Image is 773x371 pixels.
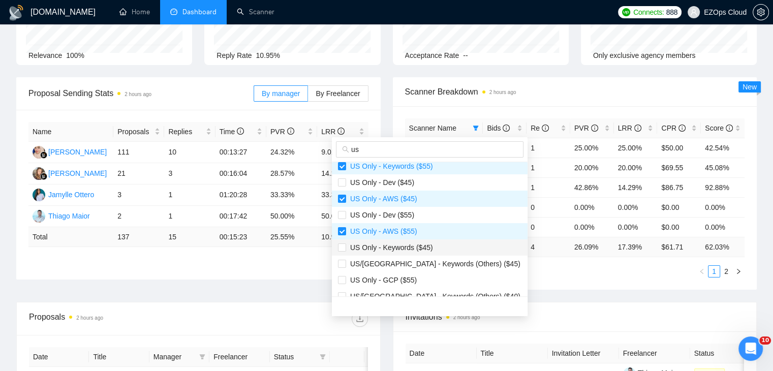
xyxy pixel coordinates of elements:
[527,197,570,217] td: 0
[48,189,94,200] div: Jamylle Ottero
[113,163,164,184] td: 21
[527,177,570,197] td: 1
[753,8,769,16] a: setting
[33,167,45,180] img: NK
[405,51,459,59] span: Acceptance Rate
[33,189,45,201] img: JO
[317,163,368,184] td: 14.29%
[591,125,598,132] span: info-circle
[527,138,570,158] td: 1
[266,227,317,247] td: 25.55 %
[696,265,708,277] li: Previous Page
[346,243,433,252] span: US Only - Keywords ($45)
[164,163,215,184] td: 3
[661,124,685,132] span: CPR
[33,211,90,220] a: TMThiago Maior
[8,5,24,21] img: logo
[696,265,708,277] button: left
[317,142,368,163] td: 9.01%
[256,51,280,59] span: 10.95%
[317,206,368,227] td: 50.00%
[701,237,745,257] td: 62.03 %
[317,184,368,206] td: 33.33%
[125,91,151,97] time: 2 hours ago
[721,266,732,277] a: 2
[570,177,614,197] td: 42.86%
[570,138,614,158] td: 25.00%
[753,8,768,16] span: setting
[574,124,598,132] span: PVR
[735,268,741,274] span: right
[726,125,733,132] span: info-circle
[548,344,619,363] th: Invitation Letter
[346,260,520,268] span: US/[GEOGRAPHIC_DATA] - Keywords (Others) ($45)
[262,89,300,98] span: By manager
[346,211,414,219] span: US Only - Dev ($55)
[337,128,345,135] span: info-circle
[346,178,414,187] span: US Only - Dev ($45)
[701,217,745,237] td: 0.00%
[657,217,701,237] td: $0.00
[113,184,164,206] td: 3
[531,124,549,132] span: Re
[215,227,266,247] td: 00:15:23
[657,138,701,158] td: $50.00
[29,347,89,367] th: Date
[346,227,417,235] span: US Only - AWS ($55)
[352,315,367,323] span: download
[678,125,686,132] span: info-circle
[634,125,641,132] span: info-circle
[614,217,658,237] td: 0.00%
[405,85,745,98] span: Scanner Breakdown
[76,315,103,321] time: 2 hours ago
[633,7,664,18] span: Connects:
[119,8,150,16] a: homeHome
[720,265,732,277] li: 2
[320,354,326,360] span: filter
[701,197,745,217] td: 0.00%
[316,89,360,98] span: By Freelancer
[113,227,164,247] td: 137
[215,163,266,184] td: 00:16:04
[701,177,745,197] td: 92.88%
[220,128,244,136] span: Time
[542,125,549,132] span: info-circle
[753,4,769,20] button: setting
[274,351,316,362] span: Status
[66,51,84,59] span: 100%
[28,51,62,59] span: Relevance
[153,351,195,362] span: Manager
[149,347,209,367] th: Manager
[48,146,107,158] div: [PERSON_NAME]
[690,9,697,16] span: user
[342,146,349,153] span: search
[117,126,152,137] span: Proposals
[705,124,732,132] span: Score
[409,124,456,132] span: Scanner Name
[33,190,94,198] a: JOJamylle Ottero
[527,237,570,257] td: 4
[28,87,254,100] span: Proposal Sending Stats
[570,158,614,177] td: 20.00%
[657,158,701,177] td: $69.55
[40,173,47,180] img: gigradar-bm.png
[406,344,477,363] th: Date
[48,168,107,179] div: [PERSON_NAME]
[113,206,164,227] td: 2
[503,125,510,132] span: info-circle
[614,177,658,197] td: 14.29%
[614,158,658,177] td: 20.00%
[657,177,701,197] td: $86.75
[29,311,198,327] div: Proposals
[593,51,696,59] span: Only exclusive agency members
[197,349,207,364] span: filter
[217,51,252,59] span: Reply Rate
[33,210,45,223] img: TM
[266,163,317,184] td: 28.57%
[317,227,368,247] td: 10.95 %
[699,268,705,274] span: left
[237,8,274,16] a: searchScanner
[622,8,630,16] img: upwork-logo.png
[570,197,614,217] td: 0.00%
[352,311,368,327] button: download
